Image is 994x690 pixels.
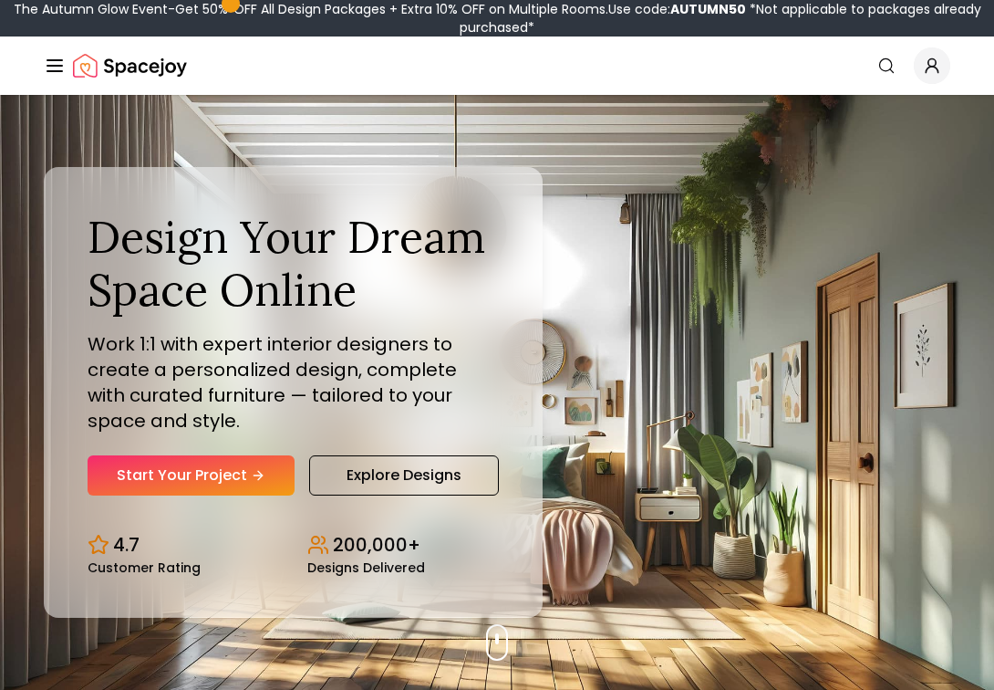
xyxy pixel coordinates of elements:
p: 200,000+ [333,532,420,558]
p: 4.7 [113,532,140,558]
small: Customer Rating [88,561,201,574]
small: Designs Delivered [307,561,425,574]
p: Work 1:1 with expert interior designers to create a personalized design, complete with curated fu... [88,331,499,434]
h1: Design Your Dream Space Online [88,211,499,316]
a: Start Your Project [88,455,295,496]
nav: Global [44,37,950,95]
a: Spacejoy [73,47,187,84]
a: Explore Designs [309,455,499,496]
div: Design stats [88,517,499,574]
img: Spacejoy Logo [73,47,187,84]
